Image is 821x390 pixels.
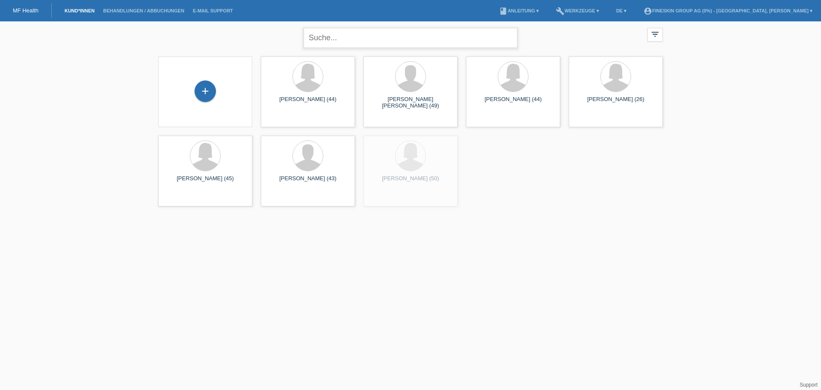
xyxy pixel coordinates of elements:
[800,382,818,388] a: Support
[473,96,553,110] div: [PERSON_NAME] (44)
[556,7,564,15] i: build
[650,30,660,39] i: filter_list
[612,8,631,13] a: DE ▾
[644,7,652,15] i: account_circle
[268,175,348,189] div: [PERSON_NAME] (43)
[576,96,656,110] div: [PERSON_NAME] (26)
[268,96,348,110] div: [PERSON_NAME] (44)
[195,84,216,98] div: Kund*in hinzufügen
[499,7,508,15] i: book
[495,8,543,13] a: bookAnleitung ▾
[370,96,451,110] div: [PERSON_NAME] [PERSON_NAME] (49)
[370,175,451,189] div: [PERSON_NAME] (50)
[99,8,189,13] a: Behandlungen / Abbuchungen
[189,8,237,13] a: E-Mail Support
[13,7,38,14] a: MF Health
[165,175,245,189] div: [PERSON_NAME] (45)
[639,8,817,13] a: account_circleFineSkin Group AG (0%) - [GEOGRAPHIC_DATA], [PERSON_NAME] ▾
[60,8,99,13] a: Kund*innen
[552,8,603,13] a: buildWerkzeuge ▾
[304,28,517,48] input: Suche...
